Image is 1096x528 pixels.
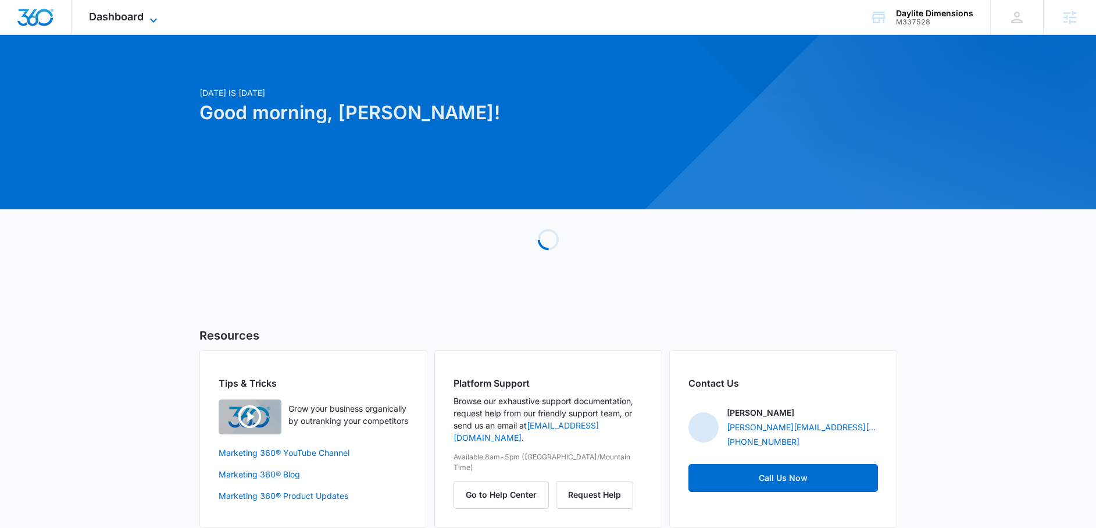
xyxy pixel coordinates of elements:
a: [PERSON_NAME][EMAIL_ADDRESS][PERSON_NAME][DOMAIN_NAME] [727,421,878,433]
h1: Good morning, [PERSON_NAME]! [199,99,660,127]
h2: Platform Support [454,376,643,390]
span: Dashboard [89,10,144,23]
a: Go to Help Center [454,490,556,500]
a: Call Us Now [688,464,878,492]
div: account name [896,9,973,18]
div: account id [896,18,973,26]
h5: Resources [199,327,897,344]
button: Go to Help Center [454,481,549,509]
img: Quick Overview Video [219,399,281,434]
h2: Tips & Tricks [219,376,408,390]
img: Adam Eaton [688,412,719,443]
p: Grow your business organically by outranking your competitors [288,402,408,427]
a: Marketing 360® Product Updates [219,490,408,502]
a: Marketing 360® Blog [219,468,408,480]
button: Request Help [556,481,633,509]
h2: Contact Us [688,376,878,390]
p: [PERSON_NAME] [727,406,794,419]
p: [DATE] is [DATE] [199,87,660,99]
p: Browse our exhaustive support documentation, request help from our friendly support team, or send... [454,395,643,444]
a: Request Help [556,490,633,500]
a: Marketing 360® YouTube Channel [219,447,408,459]
a: [PHONE_NUMBER] [727,436,799,448]
p: Available 8am-5pm ([GEOGRAPHIC_DATA]/Mountain Time) [454,452,643,473]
